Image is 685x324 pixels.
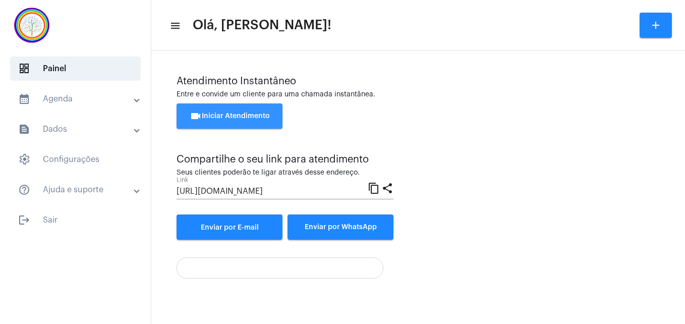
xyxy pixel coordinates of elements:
[650,19,662,31] mat-icon: add
[18,184,30,196] mat-icon: sidenav icon
[18,184,135,196] mat-panel-title: Ajuda e suporte
[368,182,380,194] mat-icon: content_copy
[201,224,259,231] span: Enviar por E-mail
[177,103,282,129] button: Iniciar Atendimento
[10,57,141,81] span: Painel
[18,123,30,135] mat-icon: sidenav icon
[305,224,377,231] span: Enviar por WhatsApp
[6,117,151,141] mat-expansion-panel-header: sidenav iconDados
[177,214,282,240] a: Enviar por E-mail
[177,154,393,165] div: Compartilhe o seu link para atendimento
[6,87,151,111] mat-expansion-panel-header: sidenav iconAgenda
[18,93,135,105] mat-panel-title: Agenda
[10,208,141,232] span: Sair
[6,178,151,202] mat-expansion-panel-header: sidenav iconAjuda e suporte
[190,113,270,120] span: Iniciar Atendimento
[381,182,393,194] mat-icon: share
[193,17,331,33] span: Olá, [PERSON_NAME]!
[288,214,393,240] button: Enviar por WhatsApp
[18,63,30,75] span: sidenav icon
[190,110,202,122] mat-icon: videocam
[18,93,30,105] mat-icon: sidenav icon
[10,147,141,172] span: Configurações
[18,214,30,226] mat-icon: sidenav icon
[177,169,393,177] div: Seus clientes poderão te ligar através desse endereço.
[177,76,660,87] div: Atendimento Instantâneo
[169,20,180,32] mat-icon: sidenav icon
[177,91,660,98] div: Entre e convide um cliente para uma chamada instantânea.
[18,153,30,166] span: sidenav icon
[8,5,55,45] img: c337f8d0-2252-6d55-8527-ab50248c0d14.png
[18,123,135,135] mat-panel-title: Dados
